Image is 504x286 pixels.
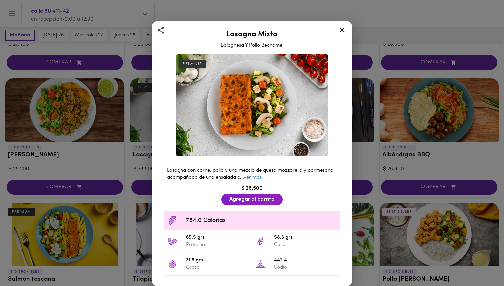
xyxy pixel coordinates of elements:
button: Agregar al carrito [221,194,283,205]
span: Agregar al carrito [229,196,275,203]
div: $ 28.500 [160,185,344,192]
div: PREMIUM [179,60,206,68]
span: 784.0 Calorías [186,216,337,225]
span: 31.9 grs [186,257,249,264]
span: 442.4 [274,257,337,264]
img: 65.5 grs Proteína [167,236,177,246]
a: ver más [244,175,262,180]
span: Lasagna con carne, pollo y una mezcla de queso mozzarella y parmesano, acompañado de una ensalada... [167,168,335,180]
img: Lasagna Mixta [176,54,328,156]
img: 58.6 grs Carbs [255,236,265,246]
span: 58.6 grs [274,234,337,242]
h2: Lasagna Mixta [160,31,344,39]
img: Contenido calórico [167,216,177,226]
span: 65.5 grs [186,234,249,242]
p: Grasa [186,264,249,271]
p: Carbs [274,241,337,248]
img: 31.9 grs Grasa [167,259,177,269]
p: Proteína [186,241,249,248]
span: Bolognesa Y Pollo Bechamel [221,43,283,48]
iframe: Messagebird Livechat Widget [465,247,497,279]
p: Sodio [274,264,337,271]
img: 442.4 Sodio [255,259,265,269]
